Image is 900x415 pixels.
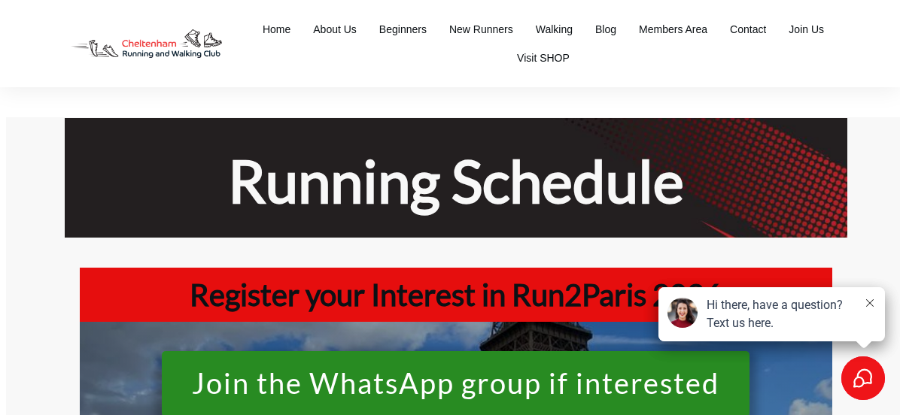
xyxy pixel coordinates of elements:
a: Join Us [789,19,824,40]
a: Walking [536,19,573,40]
a: Contact [730,19,766,40]
a: New Runners [449,19,513,40]
a: About Us [313,19,357,40]
span: Join the WhatsApp group if interested [192,368,719,407]
a: Home [263,19,290,40]
a: Members Area [639,19,707,40]
img: Decathlon [59,19,234,69]
h1: Running Schedule [81,143,832,219]
h1: Register your Interest in Run2Paris 2026 [87,275,825,314]
a: Visit SHOP [517,47,570,68]
a: Blog [595,19,616,40]
a: Beginners [379,19,427,40]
